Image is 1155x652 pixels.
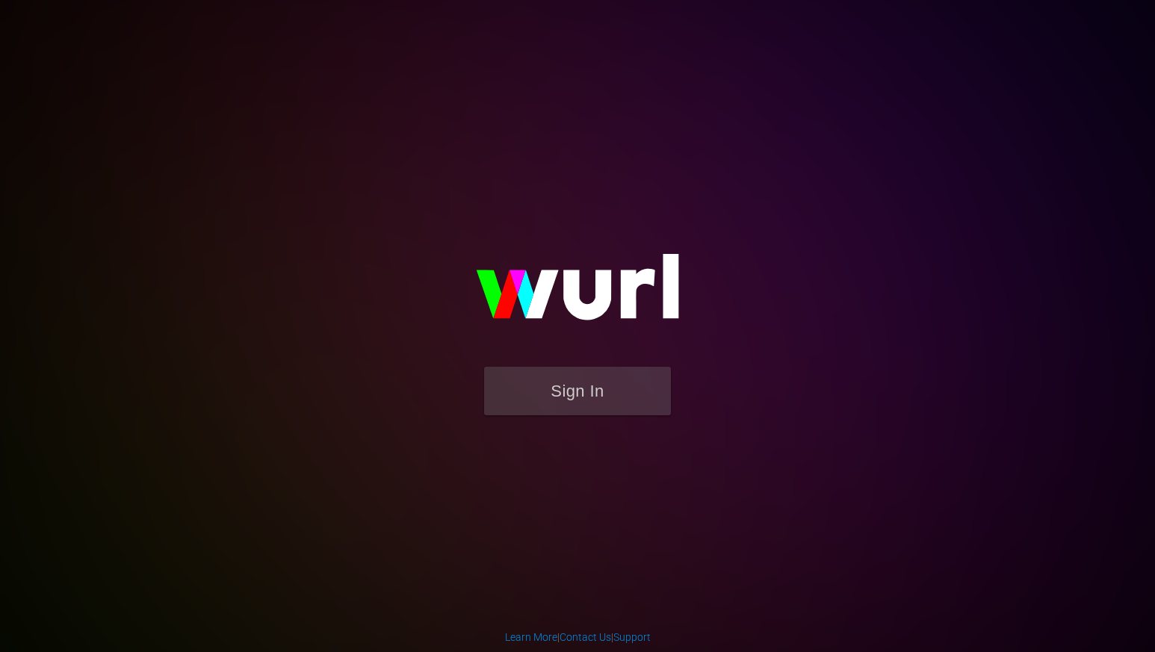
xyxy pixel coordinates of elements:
[505,630,651,645] div: | |
[560,631,611,643] a: Contact Us
[613,631,651,643] a: Support
[505,631,557,643] a: Learn More
[484,367,671,415] button: Sign In
[428,222,727,367] img: wurl-logo-on-black-223613ac3d8ba8fe6dc639794a292ebdb59501304c7dfd60c99c58986ef67473.svg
